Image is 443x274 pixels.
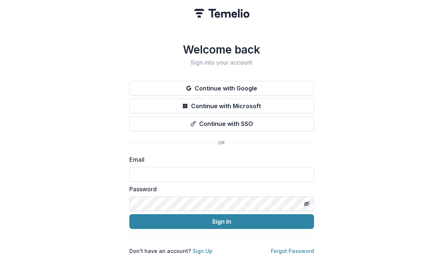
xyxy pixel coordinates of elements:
[129,247,212,255] p: Don't have an account?
[129,214,314,229] button: Sign In
[129,155,310,164] label: Email
[129,81,314,96] button: Continue with Google
[129,43,314,56] h1: Welcome back
[271,248,314,254] a: Forgot Password
[194,9,249,18] img: Temelio
[192,248,212,254] a: Sign Up
[129,185,310,193] label: Password
[129,99,314,113] button: Continue with Microsoft
[129,116,314,131] button: Continue with SSO
[301,198,313,210] button: Toggle password visibility
[129,59,314,66] h2: Sign into your account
